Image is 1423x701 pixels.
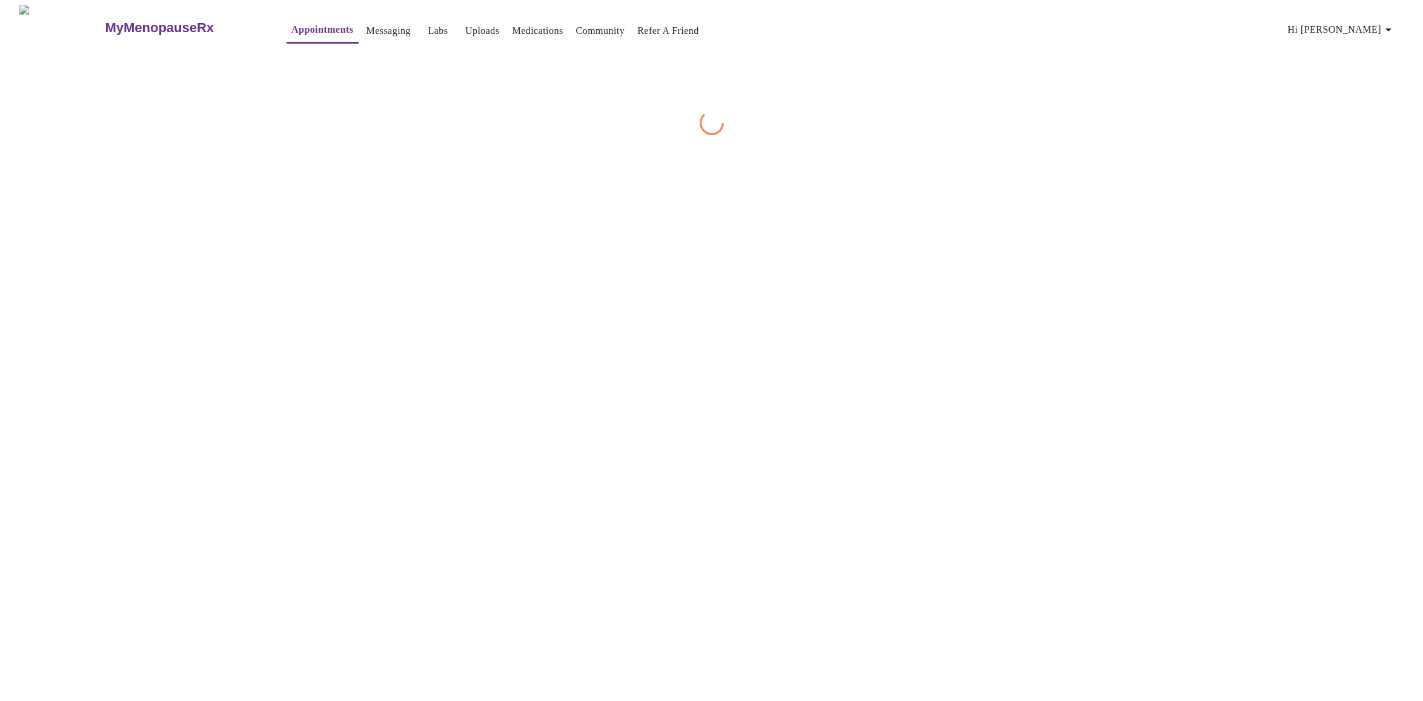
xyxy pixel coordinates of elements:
a: Labs [428,22,448,39]
button: Refer a Friend [632,19,704,43]
a: Appointments [291,21,353,38]
span: Hi [PERSON_NAME] [1288,21,1396,38]
a: Community [576,22,625,39]
a: Refer a Friend [637,22,699,39]
a: Uploads [465,22,500,39]
button: Hi [PERSON_NAME] [1283,18,1401,42]
a: Medications [512,22,563,39]
img: MyMenopauseRx Logo [19,5,104,50]
button: Medications [507,19,568,43]
a: Messaging [367,22,411,39]
h3: MyMenopauseRx [105,20,214,36]
button: Uploads [460,19,505,43]
a: MyMenopauseRx [104,7,262,49]
button: Community [571,19,630,43]
button: Appointments [287,18,358,44]
button: Messaging [362,19,416,43]
button: Labs [419,19,457,43]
